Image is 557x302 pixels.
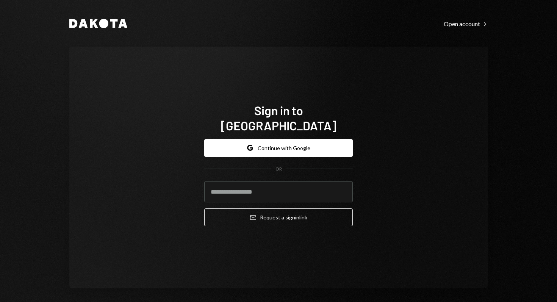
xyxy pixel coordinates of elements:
button: Continue with Google [204,139,353,157]
a: Open account [444,19,488,28]
div: Open account [444,20,488,28]
div: OR [275,166,282,172]
button: Request a signinlink [204,208,353,226]
h1: Sign in to [GEOGRAPHIC_DATA] [204,103,353,133]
